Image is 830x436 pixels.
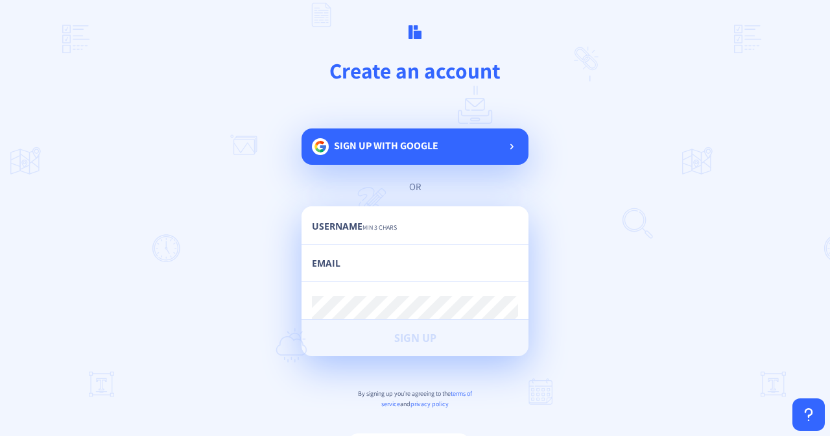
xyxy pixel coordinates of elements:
[409,25,422,39] img: logo.svg
[312,138,329,155] img: google.svg
[410,400,449,408] span: privacy policy
[314,180,516,193] div: or
[334,139,438,152] span: Sign up with google
[302,320,528,356] button: Sign Up
[302,389,528,409] p: By signing up you're agreeing to the and
[62,56,768,85] h1: Create an account
[394,333,436,343] span: Sign Up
